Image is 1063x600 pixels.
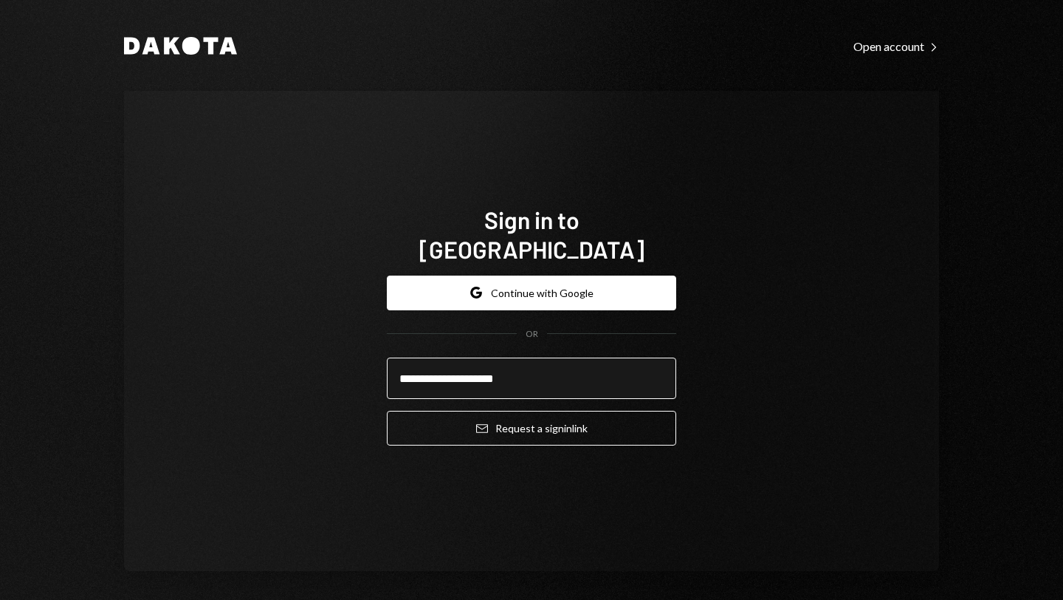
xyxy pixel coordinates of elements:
[853,38,939,54] a: Open account
[387,205,676,264] h1: Sign in to [GEOGRAPHIC_DATA]
[387,276,676,310] button: Continue with Google
[387,411,676,446] button: Request a signinlink
[526,328,538,341] div: OR
[853,39,939,54] div: Open account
